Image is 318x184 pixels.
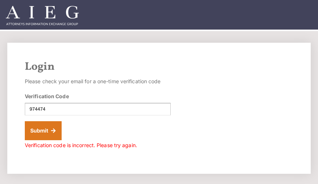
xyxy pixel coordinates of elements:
h2: Login [25,60,293,73]
button: Submit [25,121,62,140]
p: Please check your email for a one-time verification code [25,76,171,87]
img: Attorneys Information Exchange Group [6,6,79,25]
span: Verification code is incorrect. Please try again. [25,142,137,148]
label: Verification Code [25,92,69,100]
